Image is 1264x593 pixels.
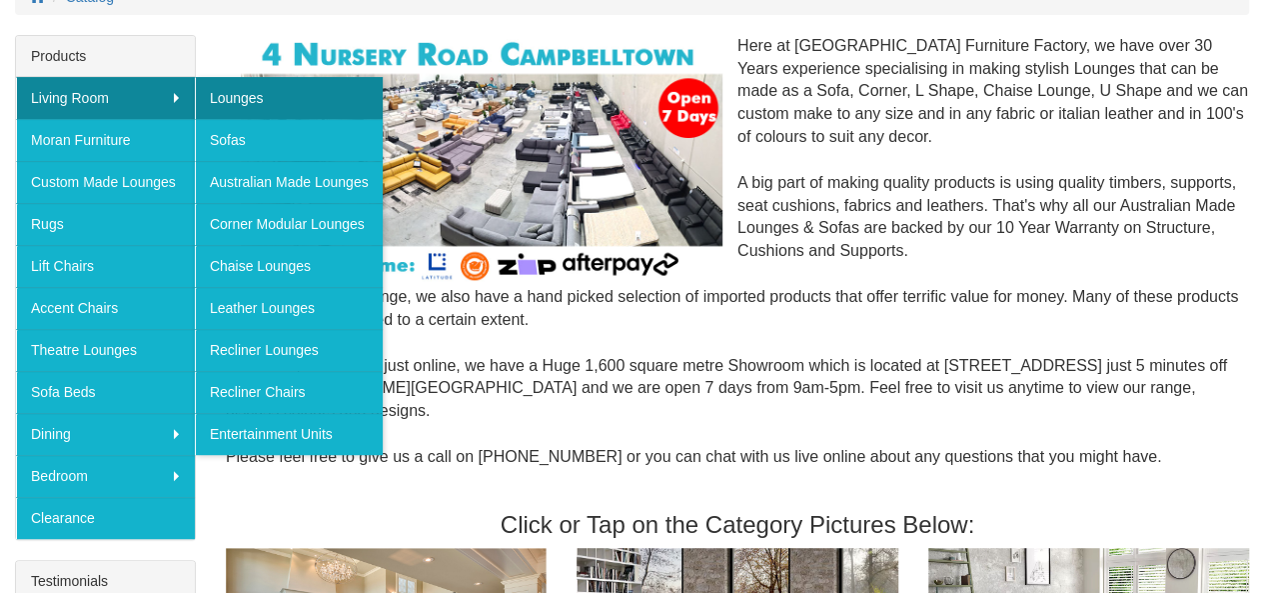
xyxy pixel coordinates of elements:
[16,329,195,371] a: Theatre Lounges
[16,413,195,455] a: Dining
[195,119,383,161] a: Sofas
[195,329,383,371] a: Recliner Lounges
[195,287,383,329] a: Leather Lounges
[195,245,383,287] a: Chaise Lounges
[195,77,383,119] a: Lounges
[16,245,195,287] a: Lift Chairs
[16,455,195,497] a: Bedroom
[16,371,195,413] a: Sofa Beds
[16,287,195,329] a: Accent Chairs
[195,371,383,413] a: Recliner Chairs
[226,35,1249,492] div: Here at [GEOGRAPHIC_DATA] Furniture Factory, we have over 30 Years experience specialising in mak...
[241,35,722,286] img: Corner Modular Lounges
[16,203,195,245] a: Rugs
[16,36,195,77] div: Products
[16,119,195,161] a: Moran Furniture
[16,497,195,539] a: Clearance
[195,203,383,245] a: Corner Modular Lounges
[16,161,195,203] a: Custom Made Lounges
[16,77,195,119] a: Living Room
[195,161,383,203] a: Australian Made Lounges
[195,413,383,455] a: Entertainment Units
[226,512,1249,538] h3: Click or Tap on the Category Pictures Below:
